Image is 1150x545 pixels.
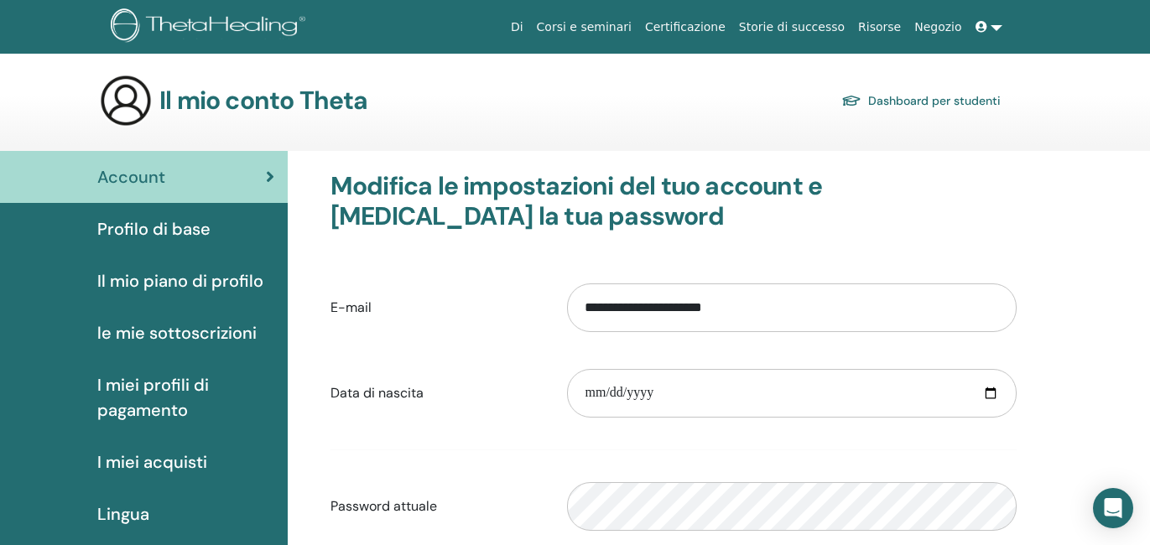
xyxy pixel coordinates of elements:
span: Lingua [97,501,149,527]
a: Corsi e seminari [530,12,638,43]
a: Certificazione [638,12,732,43]
label: Password attuale [318,490,555,522]
span: I miei acquisti [97,449,207,475]
a: Di [504,12,530,43]
a: Dashboard per studenti [841,89,1001,112]
span: Account [97,164,165,189]
img: logo.png [111,8,311,46]
span: Profilo di base [97,216,211,241]
div: Open Intercom Messenger [1093,488,1133,528]
label: E-mail [318,292,555,324]
h3: Modifica le impostazioni del tuo account e [MEDICAL_DATA] la tua password [330,171,1017,231]
span: le mie sottoscrizioni [97,320,257,345]
a: Storie di successo [732,12,851,43]
label: Data di nascita [318,377,555,409]
img: graduation-cap.svg [841,94,861,108]
span: I miei profili di pagamento [97,372,274,423]
h3: Il mio conto Theta [159,86,368,116]
img: generic-user-icon.jpg [99,74,153,127]
a: Risorse [851,12,908,43]
span: Il mio piano di profilo [97,268,263,293]
a: Negozio [908,12,968,43]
